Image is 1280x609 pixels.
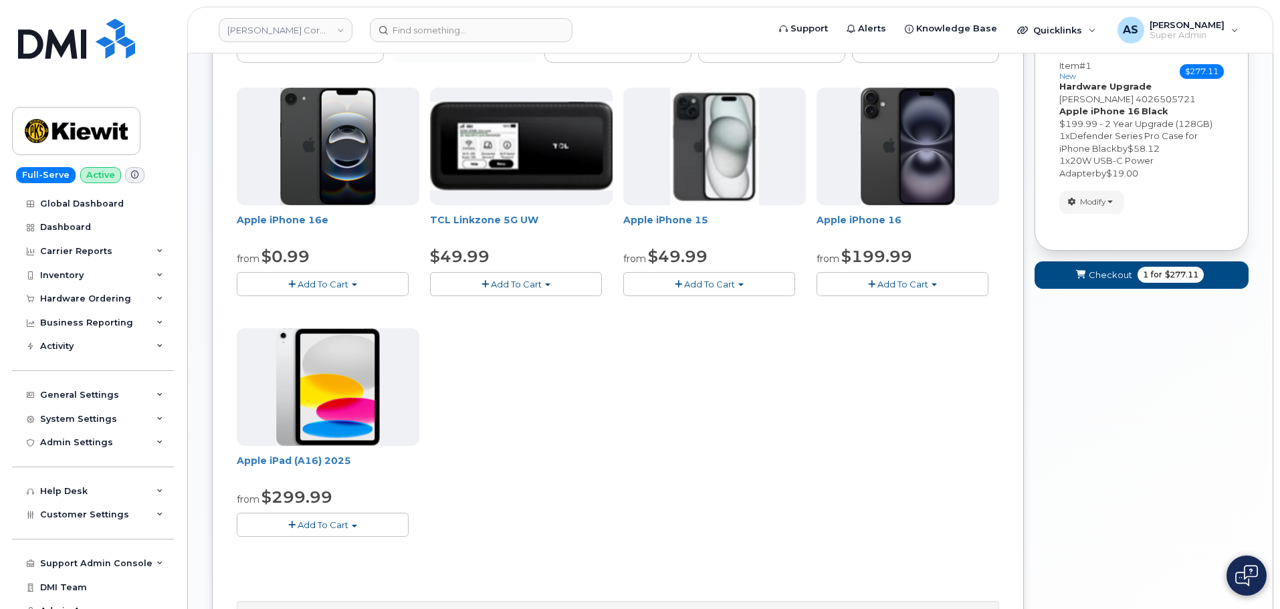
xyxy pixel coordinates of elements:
[790,22,828,35] span: Support
[430,247,490,266] span: $49.99
[1235,565,1258,586] img: Open chat
[430,214,538,226] a: TCL Linkzone 5G UW
[1059,130,1198,154] span: Defender Series Pro Case for iPhone Black
[1165,269,1198,281] span: $277.11
[1059,94,1134,104] span: [PERSON_NAME]
[1059,154,1224,179] div: x by
[491,279,542,289] span: Add To Cart
[858,22,886,35] span: Alerts
[1142,106,1168,116] strong: Black
[1059,155,1065,166] span: 1
[1143,269,1148,281] span: 1
[623,272,795,295] button: Add To Cart
[895,15,1006,42] a: Knowledge Base
[1035,261,1249,289] button: Checkout 1 for $277.11
[841,247,912,266] span: $199.99
[1150,30,1224,41] span: Super Admin
[237,513,409,536] button: Add To Cart
[298,279,348,289] span: Add To Cart
[237,214,328,226] a: Apple iPhone 16e
[837,15,895,42] a: Alerts
[648,247,708,266] span: $49.99
[261,247,310,266] span: $0.99
[1059,130,1224,154] div: x by
[684,279,735,289] span: Add To Cart
[237,493,259,505] small: from
[1180,64,1224,79] span: $277.11
[1059,118,1224,130] div: $199.99 - 2 Year Upgrade (128GB)
[623,253,646,265] small: from
[1059,106,1140,116] strong: Apple iPhone 16
[1059,191,1124,214] button: Modify
[280,88,377,205] img: iphone16e.png
[1059,155,1154,178] span: 20W USB-C Power Adapter
[261,487,332,507] span: $299.99
[916,22,997,35] span: Knowledge Base
[219,18,352,42] a: Kiewit Corporation
[237,454,419,481] div: Apple iPad (A16) 2025
[861,88,955,205] img: iphone_16_plus.png
[623,213,806,240] div: Apple iPhone 15
[1148,269,1165,281] span: for
[1059,130,1065,141] span: 1
[1059,81,1152,92] strong: Hardware Upgrade
[817,253,839,265] small: from
[670,88,759,205] img: iphone15.jpg
[1033,25,1082,35] span: Quicklinks
[770,15,837,42] a: Support
[1008,17,1105,43] div: Quicklinks
[1136,94,1196,104] span: 4026505721
[430,272,602,295] button: Add To Cart
[430,102,613,190] img: linkzone5g.png
[817,213,999,240] div: Apple iPhone 16
[430,213,613,240] div: TCL Linkzone 5G UW
[1059,61,1091,80] h3: Item
[1128,143,1160,154] span: $58.12
[237,455,351,467] a: Apple iPad (A16) 2025
[1106,168,1138,178] span: $19.00
[623,214,708,226] a: Apple iPhone 15
[1089,269,1132,281] span: Checkout
[1079,60,1091,71] span: #1
[237,272,409,295] button: Add To Cart
[1080,196,1106,208] span: Modify
[1150,19,1224,30] span: [PERSON_NAME]
[1108,17,1248,43] div: Alexander Strull
[276,328,380,446] img: ipad_11.png
[237,213,419,240] div: Apple iPhone 16e
[817,214,901,226] a: Apple iPhone 16
[298,519,348,530] span: Add To Cart
[1059,72,1076,81] small: new
[237,253,259,265] small: from
[817,272,988,295] button: Add To Cart
[877,279,928,289] span: Add To Cart
[1123,22,1138,38] span: AS
[370,18,572,42] input: Find something...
